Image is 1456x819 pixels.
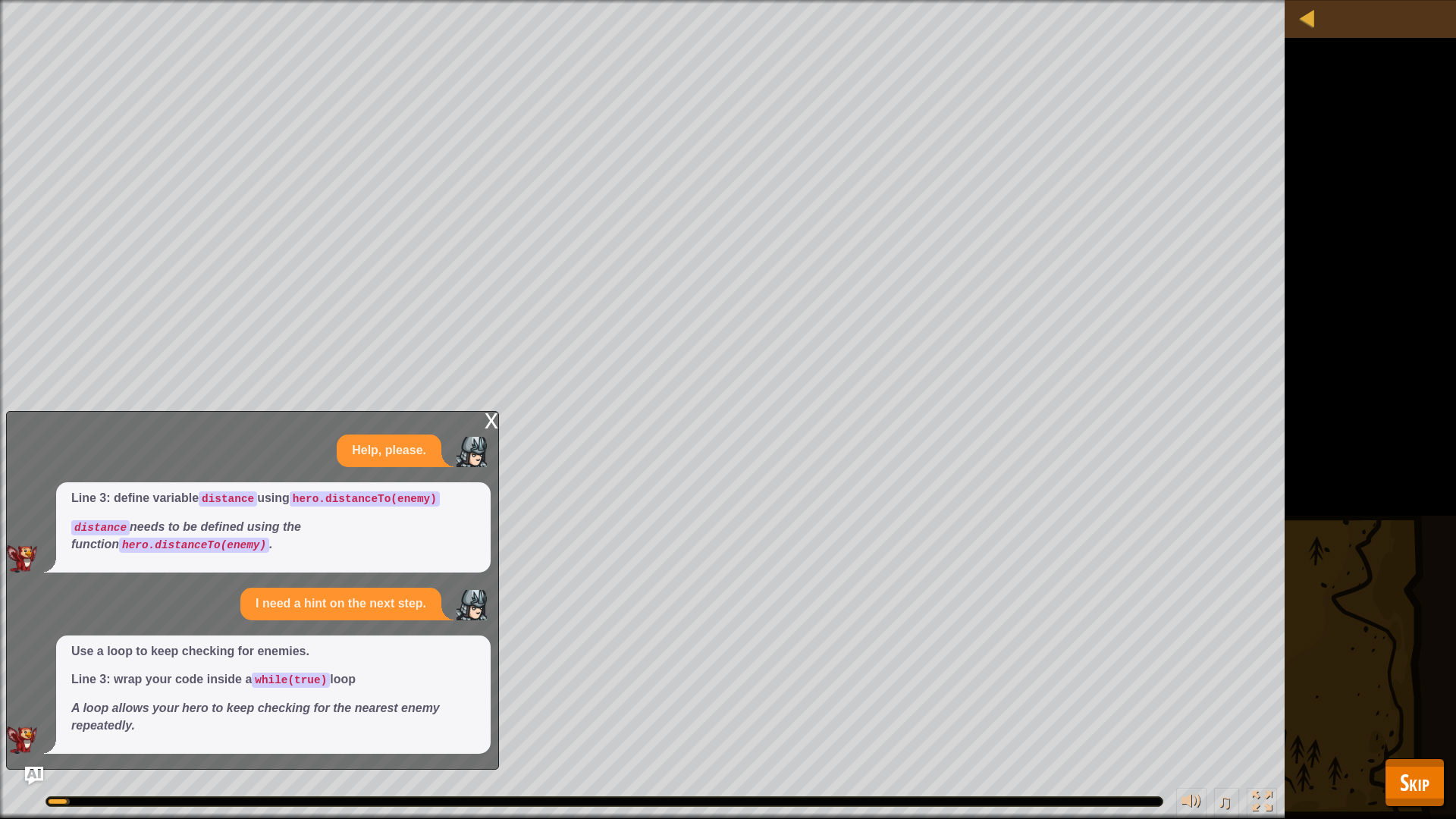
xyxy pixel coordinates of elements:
img: Player [457,590,487,620]
p: Help, please. [352,442,426,460]
button: Ask AI [25,767,43,785]
em: A loop allows your hero to keep checking for the nearest enemy repeatedly. [71,701,440,732]
button: Adjust volume [1176,788,1207,819]
em: needs to be defined using the function . [71,520,301,551]
div: x [485,412,498,427]
img: AI [7,545,37,573]
button: Skip [1385,758,1445,807]
button: Toggle fullscreen [1247,788,1277,819]
p: I need a hint on the next step. [256,595,426,613]
span: Skip [1400,767,1429,798]
button: ♫ [1214,788,1240,819]
p: Use a loop to keep checking for enemies. [71,643,475,661]
img: Player [457,437,487,467]
code: hero.distanceTo(enemy) [119,538,269,553]
img: AI [7,726,37,754]
p: Line 3: wrap your code inside a loop [71,671,475,689]
code: hero.distanceTo(enemy) [290,491,440,507]
span: ♫ [1217,790,1232,813]
code: while(true) [252,673,330,688]
code: distance [71,520,130,535]
code: distance [199,491,257,507]
p: Line 3: define variable using [71,490,475,507]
